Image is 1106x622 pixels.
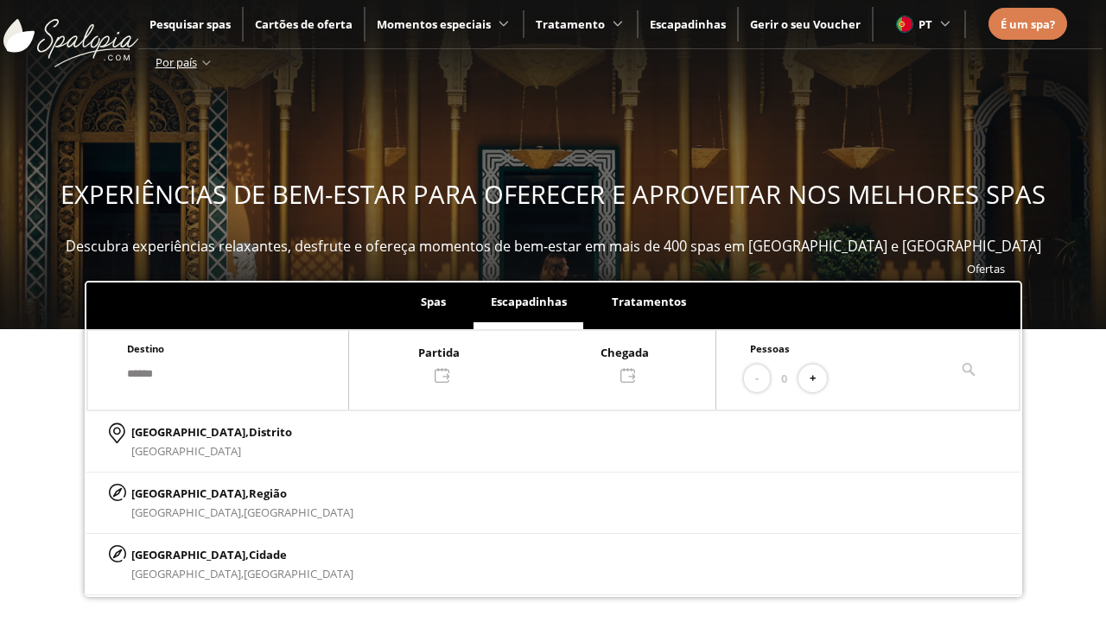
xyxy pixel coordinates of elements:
[249,424,292,440] span: Distrito
[1001,15,1055,34] a: É um spa?
[798,365,827,393] button: +
[750,342,790,355] span: Pessoas
[60,177,1046,212] span: EXPERIÊNCIAS DE BEM-ESTAR PARA OFERECER E APROVEITAR NOS MELHORES SPAS
[131,422,292,441] p: [GEOGRAPHIC_DATA],
[244,566,353,581] span: [GEOGRAPHIC_DATA]
[131,443,241,459] span: [GEOGRAPHIC_DATA]
[249,547,287,562] span: Cidade
[421,294,446,309] span: Spas
[244,505,353,520] span: [GEOGRAPHIC_DATA]
[781,369,787,388] span: 0
[612,294,686,309] span: Tratamentos
[131,545,353,564] p: [GEOGRAPHIC_DATA],
[650,16,726,32] a: Escapadinhas
[149,16,231,32] a: Pesquisar spas
[967,261,1005,276] a: Ofertas
[131,566,244,581] span: [GEOGRAPHIC_DATA],
[156,54,197,70] span: Por país
[750,16,861,32] a: Gerir o seu Voucher
[255,16,353,32] a: Cartões de oferta
[744,365,770,393] button: -
[3,2,138,67] img: ImgLogoSpalopia.BvClDcEz.svg
[1001,16,1055,32] span: É um spa?
[249,486,287,501] span: Região
[131,484,353,503] p: [GEOGRAPHIC_DATA],
[66,237,1041,256] span: Descubra experiências relaxantes, desfrute e ofereça momentos de bem-estar em mais de 400 spas em...
[131,505,244,520] span: [GEOGRAPHIC_DATA],
[127,342,164,355] span: Destino
[491,294,567,309] span: Escapadinhas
